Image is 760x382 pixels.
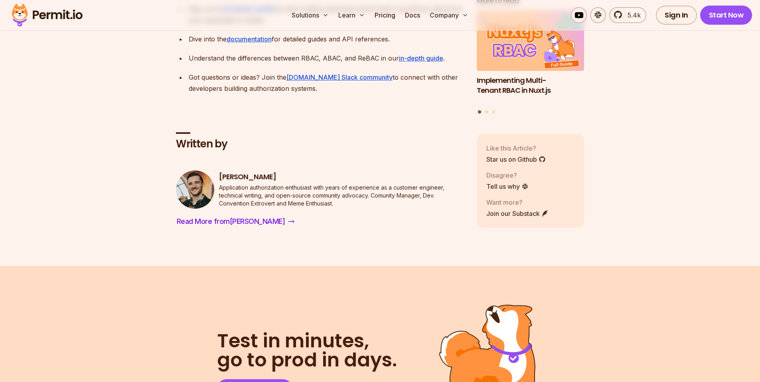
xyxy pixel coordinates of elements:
[656,6,697,25] a: Sign In
[189,53,464,64] p: Understand the differences between RBAC, ABAC, and ReBAC in our .
[486,155,546,164] a: Star us on Github
[176,170,214,209] img: Daniel Bass
[486,198,549,207] p: Want more?
[486,170,529,180] p: Disagree?
[486,143,546,153] p: Like this Article?
[477,10,584,71] img: Implementing Multi-Tenant RBAC in Nuxt.js
[227,35,272,43] a: documentation
[177,216,285,227] span: Read More from [PERSON_NAME]
[486,182,529,191] a: Tell us why
[176,137,464,151] h2: Written by
[8,2,86,29] img: Permit logo
[399,54,443,62] a: in-depth guide
[477,10,584,115] div: Posts
[217,331,397,351] span: Test in minutes,
[609,7,646,23] a: 5.4k
[286,73,393,81] a: [DOMAIN_NAME] Slack community
[219,172,464,182] h3: [PERSON_NAME]
[217,331,397,370] h2: go to prod in days.
[623,10,641,20] span: 5.4k
[219,184,464,208] p: Application authorization enthusiast with years of experience as a customer engineer, technical w...
[189,33,464,45] p: Dive into the for detailed guides and API references.
[176,215,296,228] a: Read More from[PERSON_NAME]
[477,10,584,105] li: 1 of 3
[335,7,368,23] button: Learn
[486,209,549,218] a: Join our Substack
[371,7,399,23] a: Pricing
[478,110,482,114] button: Go to slide 1
[288,7,332,23] button: Solutions
[189,72,464,94] p: Got questions or ideas? Join the to connect with other developers building authorization systems.
[700,6,752,25] a: Start Now
[426,7,472,23] button: Company
[402,7,423,23] a: Docs
[485,110,488,114] button: Go to slide 2
[477,76,584,96] h3: Implementing Multi-Tenant RBAC in Nuxt.js
[492,110,495,114] button: Go to slide 3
